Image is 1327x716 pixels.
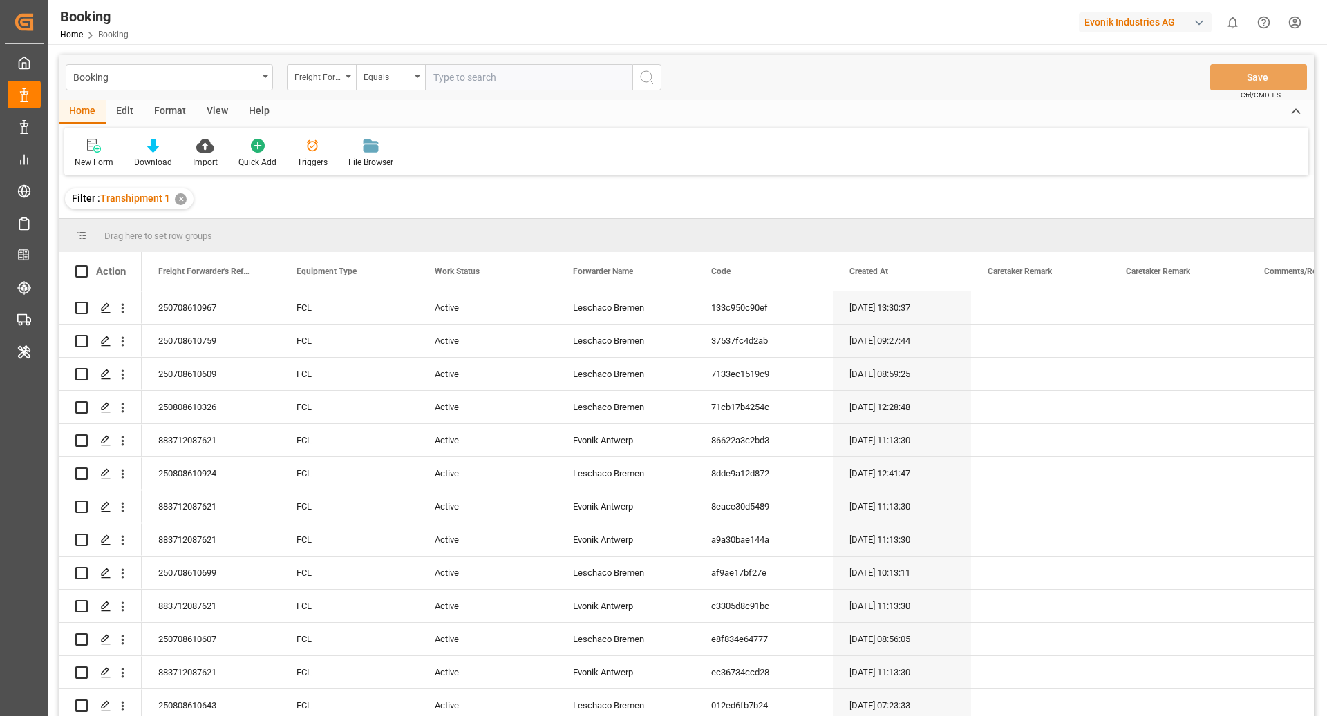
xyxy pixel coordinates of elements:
div: Active [418,623,556,655]
div: Leschaco Bremen [556,291,695,324]
div: [DATE] 12:41:47 [833,457,971,490]
div: [DATE] 11:13:30 [833,590,971,622]
div: Import [193,156,218,168]
button: Help Center [1248,7,1279,38]
div: 37537fc4d2ab [695,325,833,357]
div: Press SPACE to select this row. [59,523,142,557]
button: open menu [66,64,273,90]
div: [DATE] 13:30:37 [833,291,971,324]
div: Format [144,100,196,124]
div: 250708610607 [142,623,280,655]
div: Leschaco Bremen [556,457,695,490]
div: View [196,100,238,124]
div: Press SPACE to select this row. [59,424,142,457]
div: 883712087621 [142,490,280,523]
div: 250808610326 [142,391,280,423]
div: FCL [280,358,418,390]
span: Code [711,267,731,276]
div: Equals [364,68,411,84]
div: [DATE] 11:13:30 [833,523,971,556]
div: Press SPACE to select this row. [59,490,142,523]
div: Evonik Industries AG [1079,12,1212,32]
div: FCL [280,325,418,357]
div: Press SPACE to select this row. [59,325,142,358]
div: ec36734ccd28 [695,656,833,688]
div: 71cb17b4254c [695,391,833,423]
div: FCL [280,291,418,324]
div: Evonik Antwerp [556,424,695,456]
div: e8f834e64777 [695,623,833,655]
div: Leschaco Bremen [556,623,695,655]
span: Transhipment 1 [100,193,170,204]
div: af9ae17bf27e [695,557,833,589]
div: Press SPACE to select this row. [59,656,142,689]
div: Leschaco Bremen [556,325,695,357]
div: Active [418,325,556,357]
div: Edit [106,100,144,124]
div: Booking [73,68,258,85]
div: FCL [280,590,418,622]
div: Leschaco Bremen [556,391,695,423]
div: Triggers [297,156,328,168]
button: open menu [356,64,425,90]
div: Help [238,100,280,124]
div: [DATE] 11:13:30 [833,656,971,688]
span: Forwarder Name [573,267,633,276]
input: Type to search [425,64,632,90]
div: Press SPACE to select this row. [59,590,142,623]
div: 250708610699 [142,557,280,589]
div: Active [418,557,556,589]
div: Active [418,523,556,556]
div: Press SPACE to select this row. [59,358,142,391]
div: FCL [280,457,418,490]
button: show 0 new notifications [1217,7,1248,38]
div: FCL [280,557,418,589]
div: Action [96,265,126,278]
div: 8dde9a12d872 [695,457,833,490]
div: FCL [280,656,418,688]
div: Press SPACE to select this row. [59,291,142,325]
span: Ctrl/CMD + S [1241,90,1281,100]
div: Home [59,100,106,124]
div: Active [418,291,556,324]
div: Evonik Antwerp [556,590,695,622]
div: FCL [280,490,418,523]
button: Save [1210,64,1307,90]
span: Freight Forwarder's Reference No. [158,267,251,276]
div: Leschaco Bremen [556,358,695,390]
div: Active [418,358,556,390]
div: 133c950c90ef [695,291,833,324]
span: Equipment Type [297,267,357,276]
div: [DATE] 08:59:25 [833,358,971,390]
div: [DATE] 11:13:30 [833,490,971,523]
button: open menu [287,64,356,90]
div: [DATE] 12:28:48 [833,391,971,423]
div: 883712087621 [142,523,280,556]
div: 883712087621 [142,590,280,622]
span: Created At [849,267,888,276]
div: Active [418,457,556,490]
div: [DATE] 10:13:11 [833,557,971,589]
div: FCL [280,523,418,556]
div: FCL [280,623,418,655]
span: Work Status [435,267,480,276]
div: Booking [60,6,129,27]
div: [DATE] 08:56:05 [833,623,971,655]
div: Press SPACE to select this row. [59,557,142,590]
div: Press SPACE to select this row. [59,623,142,656]
a: Home [60,30,83,39]
div: FCL [280,424,418,456]
div: Evonik Antwerp [556,490,695,523]
div: 7133ec1519c9 [695,358,833,390]
div: ✕ [175,193,187,205]
span: Caretaker Remark [988,267,1052,276]
div: 883712087621 [142,656,280,688]
div: New Form [75,156,113,168]
div: 883712087621 [142,424,280,456]
div: FCL [280,391,418,423]
span: Caretaker Remark [1126,267,1190,276]
div: Press SPACE to select this row. [59,457,142,490]
div: Active [418,391,556,423]
div: Download [134,156,172,168]
span: Drag here to set row groups [104,231,212,241]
